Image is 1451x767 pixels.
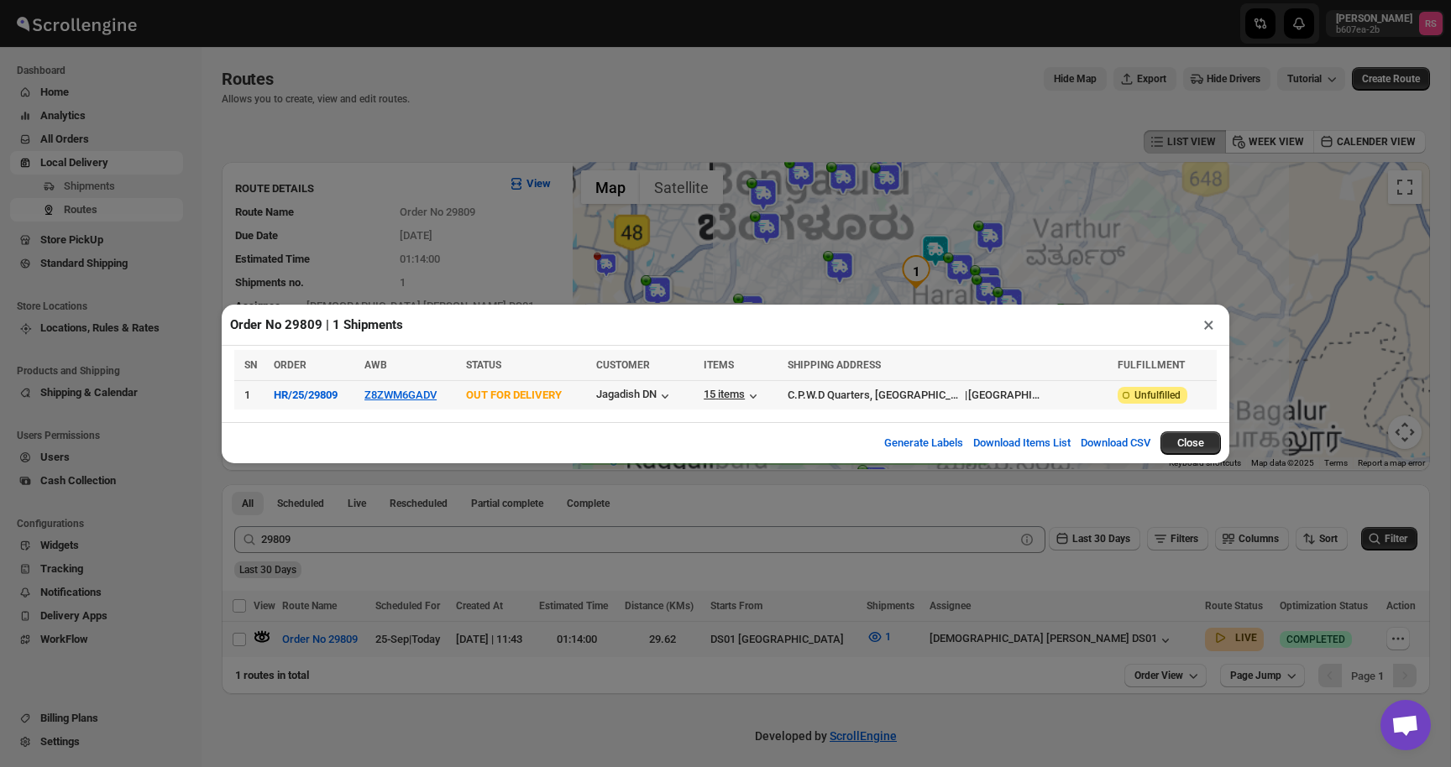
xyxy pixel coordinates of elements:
[466,359,501,371] span: STATUS
[596,359,650,371] span: CUSTOMER
[704,388,762,404] button: 15 items
[230,316,403,333] h2: Order No 29809 | 1 Shipments
[704,359,734,371] span: ITEMS
[1380,700,1431,750] div: Open chat
[466,389,562,401] span: OUT FOR DELIVERY
[968,387,1045,404] div: [GEOGRAPHIC_DATA]
[1197,313,1221,337] button: ×
[1160,431,1221,455] button: Close
[364,389,437,401] button: Z8ZWM6GADV
[963,426,1081,460] button: Download Items List
[788,387,1108,404] div: |
[274,389,338,401] button: HR/25/29809
[596,388,673,404] button: Jagadish DN
[1118,359,1185,371] span: FULFILLMENT
[788,387,964,404] div: C.P.W.D Quarters, [GEOGRAPHIC_DATA], HSR Layout
[274,359,306,371] span: ORDER
[874,426,973,460] button: Generate Labels
[364,359,387,371] span: AWB
[788,359,881,371] span: SHIPPING ADDRESS
[1071,426,1160,460] button: Download CSV
[244,359,257,371] span: SN
[234,380,269,410] td: 1
[1134,389,1181,402] span: Unfulfilled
